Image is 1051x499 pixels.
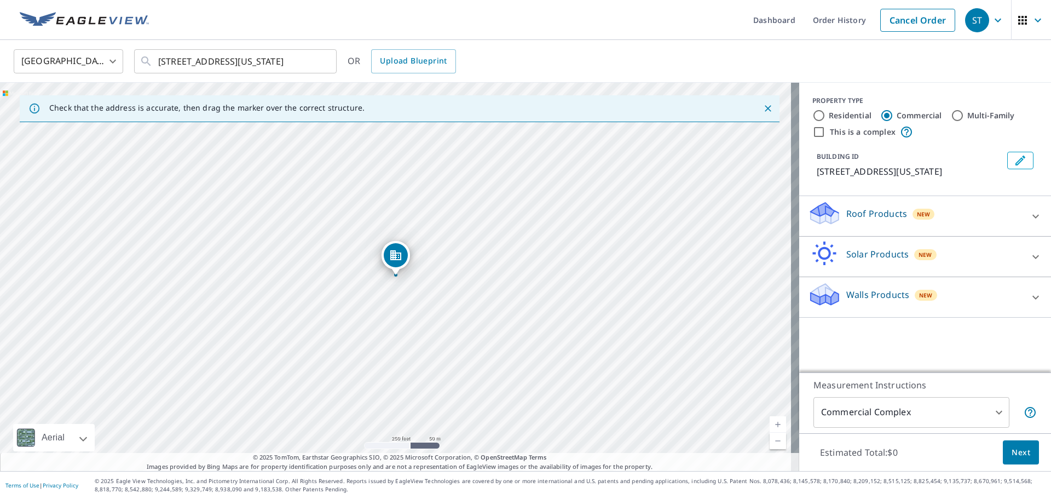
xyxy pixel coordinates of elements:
[829,110,871,121] label: Residential
[967,110,1015,121] label: Multi-Family
[761,101,775,116] button: Close
[808,282,1042,313] div: Walls ProductsNew
[529,453,547,461] a: Terms
[14,46,123,77] div: [GEOGRAPHIC_DATA]
[20,12,149,28] img: EV Logo
[13,424,95,451] div: Aerial
[817,152,859,161] p: BUILDING ID
[380,54,447,68] span: Upload Blueprint
[1024,406,1037,419] span: Each building may require a separate measurement report; if so, your account will be billed per r...
[49,103,365,113] p: Check that the address is accurate, then drag the marker over the correct structure.
[919,250,932,259] span: New
[770,433,786,449] a: Current Level 17, Zoom Out
[846,288,909,301] p: Walls Products
[830,127,896,137] label: This is a complex
[846,207,907,220] p: Roof Products
[38,424,68,451] div: Aerial
[1012,446,1030,460] span: Next
[481,453,527,461] a: OpenStreetMap
[348,49,456,73] div: OR
[917,210,931,219] span: New
[253,453,547,462] span: © 2025 TomTom, Earthstar Geographics SIO, © 2025 Microsoft Corporation, ©
[1007,152,1033,169] button: Edit building 1
[919,291,933,300] span: New
[880,9,955,32] a: Cancel Order
[846,248,909,261] p: Solar Products
[43,481,78,489] a: Privacy Policy
[371,49,455,73] a: Upload Blueprint
[965,8,989,32] div: ST
[158,46,314,77] input: Search by address or latitude-longitude
[817,165,1003,178] p: [STREET_ADDRESS][US_STATE]
[813,397,1009,428] div: Commercial Complex
[813,378,1037,392] p: Measurement Instructions
[812,96,1038,106] div: PROPERTY TYPE
[1003,440,1039,465] button: Next
[382,241,410,275] div: Dropped pin, building 1, Commercial property, 10000 Wornall Rd Kansas City, MO 64114
[95,477,1046,494] p: © 2025 Eagle View Technologies, Inc. and Pictometry International Corp. All Rights Reserved. Repo...
[770,416,786,433] a: Current Level 17, Zoom In
[5,482,78,489] p: |
[897,110,942,121] label: Commercial
[5,481,39,489] a: Terms of Use
[811,440,906,464] p: Estimated Total: $0
[808,241,1042,272] div: Solar ProductsNew
[808,200,1042,232] div: Roof ProductsNew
